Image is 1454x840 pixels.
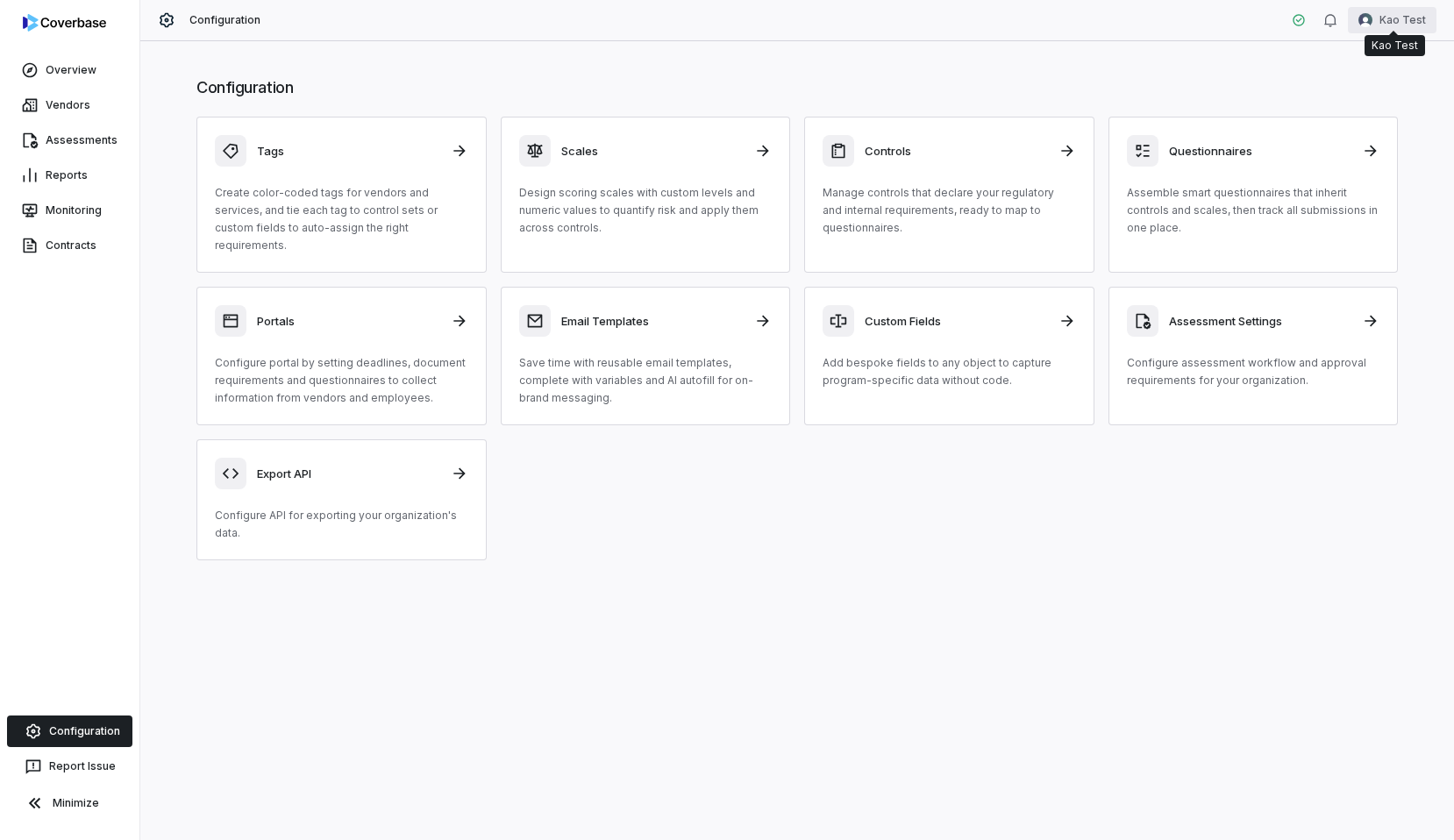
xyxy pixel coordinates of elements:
[215,507,468,542] p: Configure API for exporting your organization's data.
[189,13,261,27] span: Configuration
[196,76,1398,99] h1: Configuration
[7,786,132,821] button: Minimize
[23,14,106,32] img: logo-D7KZi-bG.svg
[519,184,773,237] p: Design scoring scales with custom levels and numeric values to quantify risk and apply them acros...
[7,751,132,782] button: Report Issue
[196,287,487,425] a: PortalsConfigure portal by setting deadlines, document requirements and questionnaires to collect...
[257,466,440,481] h3: Export API
[1108,287,1399,425] a: Assessment SettingsConfigure assessment workflow and approval requirements for your organization.
[7,715,132,747] a: Configuration
[561,313,745,329] h3: Email Templates
[804,117,1094,273] a: ControlsManage controls that declare your regulatory and internal requirements, ready to map to q...
[1358,13,1372,27] img: Kao Test avatar
[1348,7,1436,33] button: Kao Test avatarKao Test
[1108,117,1399,273] a: QuestionnairesAssemble smart questionnaires that inherit controls and scales, then track all subm...
[4,125,136,156] a: Assessments
[257,313,440,329] h3: Portals
[196,117,487,273] a: TagsCreate color-coded tags for vendors and services, and tie each tag to control sets or custom ...
[1127,184,1380,237] p: Assemble smart questionnaires that inherit controls and scales, then track all submissions in one...
[4,89,136,121] a: Vendors
[561,143,745,159] h3: Scales
[823,354,1076,389] p: Add bespoke fields to any object to capture program-specific data without code.
[4,230,136,261] a: Contracts
[4,195,136,226] a: Monitoring
[1379,13,1426,27] span: Kao Test
[215,354,468,407] p: Configure portal by setting deadlines, document requirements and questionnaires to collect inform...
[804,287,1094,425] a: Custom FieldsAdd bespoke fields to any object to capture program-specific data without code.
[4,54,136,86] a: Overview
[1169,143,1352,159] h3: Questionnaires
[865,143,1048,159] h3: Controls
[196,439,487,560] a: Export APIConfigure API for exporting your organization's data.
[823,184,1076,237] p: Manage controls that declare your regulatory and internal requirements, ready to map to questionn...
[1169,313,1352,329] h3: Assessment Settings
[501,287,791,425] a: Email TemplatesSave time with reusable email templates, complete with variables and AI autofill f...
[501,117,791,273] a: ScalesDesign scoring scales with custom levels and numeric values to quantify risk and apply them...
[257,143,440,159] h3: Tags
[1127,354,1380,389] p: Configure assessment workflow and approval requirements for your organization.
[519,354,773,407] p: Save time with reusable email templates, complete with variables and AI autofill for on-brand mes...
[865,313,1048,329] h3: Custom Fields
[1372,39,1418,53] div: Kao Test
[215,184,468,254] p: Create color-coded tags for vendors and services, and tie each tag to control sets or custom fiel...
[4,160,136,191] a: Reports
